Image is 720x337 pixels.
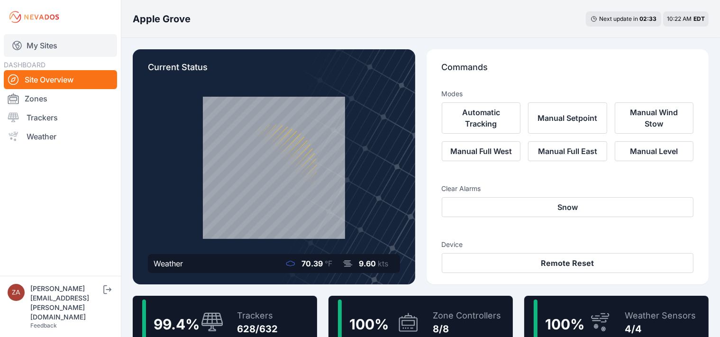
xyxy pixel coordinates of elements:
[237,322,278,336] div: 628/632
[667,15,692,22] span: 10:22 AM
[30,322,57,329] a: Feedback
[442,61,694,82] p: Commands
[302,259,323,268] span: 70.39
[359,259,376,268] span: 9.60
[325,259,333,268] span: °F
[237,309,278,322] div: Trackers
[639,15,656,23] div: 02 : 33
[30,284,101,322] div: [PERSON_NAME][EMAIL_ADDRESS][PERSON_NAME][DOMAIN_NAME]
[133,12,191,26] h3: Apple Grove
[442,253,694,273] button: Remote Reset
[442,240,694,249] h3: Device
[442,89,463,99] h3: Modes
[528,141,607,161] button: Manual Full East
[4,127,117,146] a: Weather
[625,322,696,336] div: 4/4
[148,61,400,82] p: Current Status
[442,102,521,134] button: Automatic Tracking
[8,284,25,301] img: zachary.brogan@energixrenewables.com
[433,322,501,336] div: 8/8
[615,141,694,161] button: Manual Level
[154,258,183,269] div: Weather
[4,61,46,69] span: DASHBOARD
[615,102,694,134] button: Manual Wind Stow
[8,9,61,25] img: Nevados
[378,259,389,268] span: kts
[599,15,638,22] span: Next update in
[4,70,117,89] a: Site Overview
[4,108,117,127] a: Trackers
[4,34,117,57] a: My Sites
[442,197,694,217] button: Snow
[442,141,521,161] button: Manual Full West
[625,309,696,322] div: Weather Sensors
[4,89,117,108] a: Zones
[154,316,200,333] span: 99.4 %
[693,15,705,22] span: EDT
[528,102,607,134] button: Manual Setpoint
[349,316,389,333] span: 100 %
[545,316,584,333] span: 100 %
[433,309,501,322] div: Zone Controllers
[133,7,191,31] nav: Breadcrumb
[442,184,694,193] h3: Clear Alarms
